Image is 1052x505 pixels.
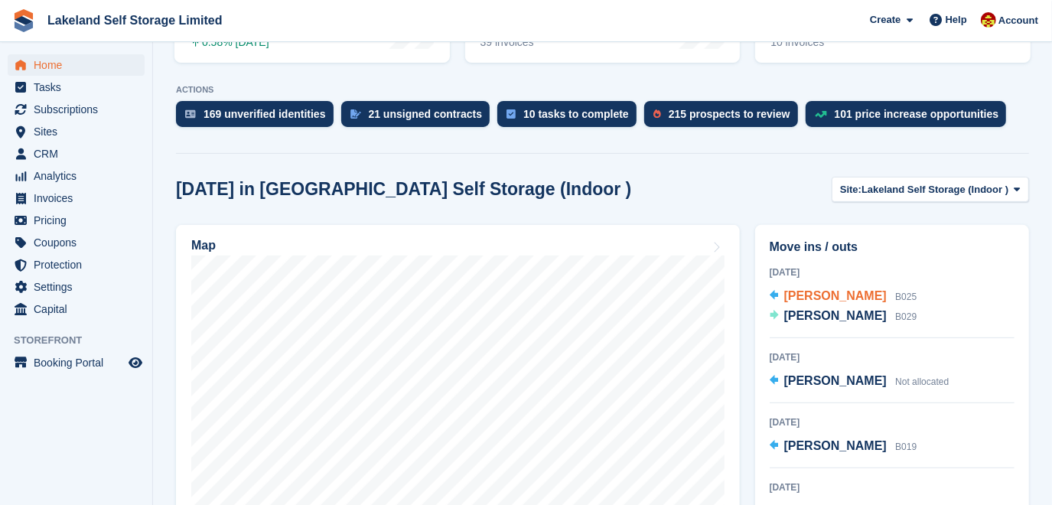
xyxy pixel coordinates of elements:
[770,238,1015,256] h2: Move ins / outs
[176,179,631,200] h2: [DATE] in [GEOGRAPHIC_DATA] Self Storage (Indoor )
[8,210,145,231] a: menu
[341,101,498,135] a: 21 unsigned contracts
[41,8,229,33] a: Lakeland Self Storage Limited
[870,12,901,28] span: Create
[840,182,861,197] span: Site:
[784,309,887,322] span: [PERSON_NAME]
[981,12,996,28] img: Diane Carney
[770,415,1015,429] div: [DATE]
[815,111,827,118] img: price_increase_opportunities-93ffe204e8149a01c8c9dc8f82e8f89637d9d84a8eef4429ea346261dce0b2c0.svg
[8,143,145,165] a: menu
[126,353,145,372] a: Preview store
[8,121,145,142] a: menu
[8,77,145,98] a: menu
[34,165,125,187] span: Analytics
[12,9,35,32] img: stora-icon-8386f47178a22dfd0bd8f6a31ec36ba5ce8667c1dd55bd0f319d3a0aa187defe.svg
[176,101,341,135] a: 169 unverified identities
[8,276,145,298] a: menu
[895,441,917,452] span: B019
[895,292,917,302] span: B025
[770,437,917,457] a: [PERSON_NAME] B019
[497,101,644,135] a: 10 tasks to complete
[835,108,999,120] div: 101 price increase opportunities
[34,143,125,165] span: CRM
[832,177,1029,202] button: Site: Lakeland Self Storage (Indoor )
[669,108,790,120] div: 215 prospects to review
[770,287,917,307] a: [PERSON_NAME] B025
[770,266,1015,279] div: [DATE]
[34,54,125,76] span: Home
[784,439,887,452] span: [PERSON_NAME]
[176,85,1029,95] p: ACTIONS
[506,109,516,119] img: task-75834270c22a3079a89374b754ae025e5fb1db73e45f91037f5363f120a921f8.svg
[770,481,1015,494] div: [DATE]
[191,239,216,252] h2: Map
[14,333,152,348] span: Storefront
[8,99,145,120] a: menu
[784,289,887,302] span: [PERSON_NAME]
[653,109,661,119] img: prospect-51fa495bee0391a8d652442698ab0144808aea92771e9ea1ae160a38d050c398.svg
[34,121,125,142] span: Sites
[8,165,145,187] a: menu
[350,109,361,119] img: contract_signature_icon-13c848040528278c33f63329250d36e43548de30e8caae1d1a13099fd9432cc5.svg
[8,187,145,209] a: menu
[34,187,125,209] span: Invoices
[8,352,145,373] a: menu
[946,12,967,28] span: Help
[806,101,1015,135] a: 101 price increase opportunities
[204,108,326,120] div: 169 unverified identities
[34,210,125,231] span: Pricing
[770,36,881,49] div: 10 invoices
[8,298,145,320] a: menu
[644,101,806,135] a: 215 prospects to review
[784,374,887,387] span: [PERSON_NAME]
[34,232,125,253] span: Coupons
[861,182,1008,197] span: Lakeland Self Storage (Indoor )
[895,311,917,322] span: B029
[34,298,125,320] span: Capital
[34,99,125,120] span: Subscriptions
[523,108,629,120] div: 10 tasks to complete
[8,54,145,76] a: menu
[34,77,125,98] span: Tasks
[369,108,483,120] div: 21 unsigned contracts
[34,352,125,373] span: Booking Portal
[190,36,274,49] div: 0.58% [DATE]
[998,13,1038,28] span: Account
[895,376,949,387] span: Not allocated
[480,36,594,49] div: 39 invoices
[8,232,145,253] a: menu
[34,254,125,275] span: Protection
[34,276,125,298] span: Settings
[8,254,145,275] a: menu
[185,109,196,119] img: verify_identity-adf6edd0f0f0b5bbfe63781bf79b02c33cf7c696d77639b501bdc392416b5a36.svg
[770,372,949,392] a: [PERSON_NAME] Not allocated
[770,307,917,327] a: [PERSON_NAME] B029
[770,350,1015,364] div: [DATE]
